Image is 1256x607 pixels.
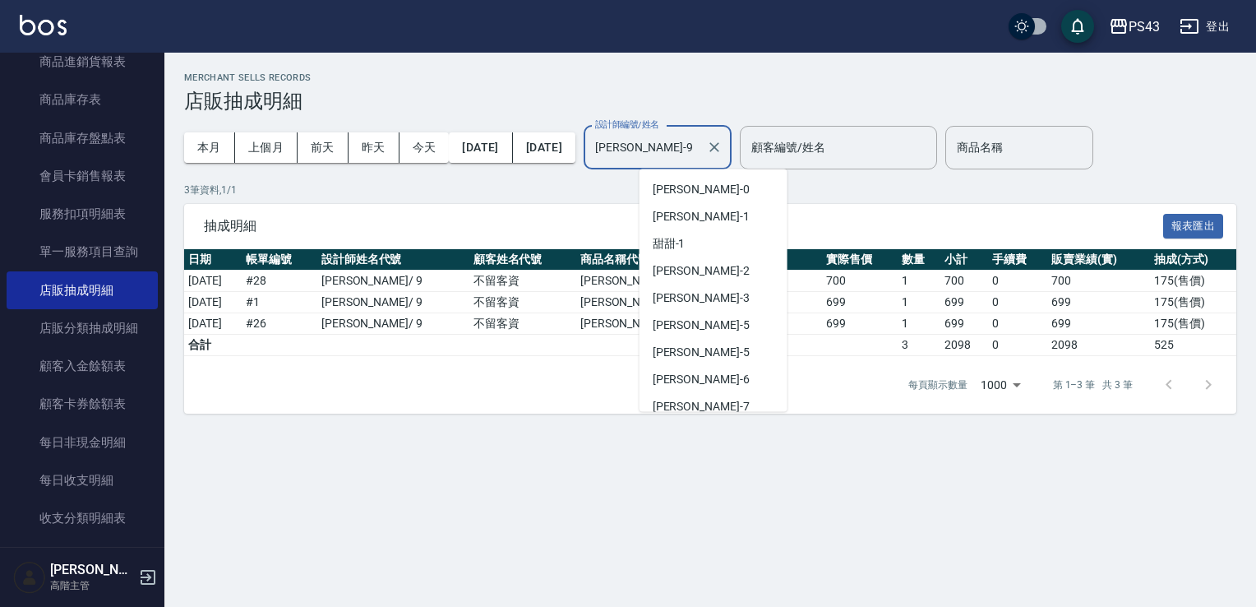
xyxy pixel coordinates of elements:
td: [PERSON_NAME]涼洗護組 / 5699 [576,313,823,335]
td: [DATE] [184,292,242,313]
td: [PERSON_NAME]/ 9 [317,313,469,335]
th: 手續費 [988,249,1047,271]
button: Clear [703,136,726,159]
h2: Merchant Sells Records [184,72,1236,83]
span: [PERSON_NAME] -6 [653,371,750,388]
th: 日期 [184,249,242,271]
p: 第 1–3 筆 共 3 筆 [1053,378,1133,392]
a: 每日非現金明細 [7,424,158,461]
td: 700 [822,271,897,292]
td: 1 [898,271,941,292]
a: 收支匯款表 [7,537,158,575]
td: 175 ( 售價 ) [1150,313,1236,335]
a: 報表匯出 [1163,217,1224,233]
td: 合計 [184,335,242,356]
a: 每日收支明細 [7,461,158,499]
td: 700 [1047,271,1149,292]
td: 不留客資 [469,271,576,292]
td: [PERSON_NAME]/ 9 [317,292,469,313]
th: 小計 [940,249,988,271]
td: 175 ( 售價 ) [1150,271,1236,292]
span: [PERSON_NAME] -2 [653,262,750,280]
button: 本月 [184,132,235,163]
th: 實際售價 [822,249,897,271]
button: [DATE] [513,132,575,163]
span: [PERSON_NAME] -3 [653,290,750,307]
td: 699 [822,313,897,335]
td: 699 [822,292,897,313]
a: 店販分類抽成明細 [7,309,158,347]
td: # 1 [242,292,316,313]
td: 699 [940,292,988,313]
th: 帳單編號 [242,249,316,271]
p: 高階主管 [50,578,134,593]
td: # 28 [242,271,316,292]
th: 抽成(方式) [1150,249,1236,271]
td: 700 [940,271,988,292]
div: 1000 [974,363,1027,407]
td: 699 [1047,313,1149,335]
h3: 店販抽成明細 [184,90,1236,113]
td: 3 [898,335,941,356]
a: 單一服務項目查詢 [7,233,158,271]
th: 數量 [898,249,941,271]
td: 0 [988,271,1047,292]
a: 服務扣項明細表 [7,195,158,233]
div: PS43 [1129,16,1160,37]
p: 3 筆資料, 1 / 1 [184,183,1236,197]
td: # 26 [242,313,316,335]
td: 2098 [940,335,988,356]
button: 登出 [1173,12,1236,42]
a: 商品庫存表 [7,81,158,118]
label: 設計師編號/姓名 [595,118,659,131]
td: 0 [988,313,1047,335]
th: 顧客姓名代號 [469,249,576,271]
span: [PERSON_NAME] -7 [653,398,750,415]
a: 店販抽成明細 [7,271,158,309]
h5: [PERSON_NAME] [50,562,134,578]
td: [PERSON_NAME]涼洗護組 / 5699 [576,292,823,313]
button: 前天 [298,132,349,163]
button: 上個月 [235,132,298,163]
p: 每頁顯示數量 [908,378,967,392]
td: 1 [898,292,941,313]
button: save [1061,10,1094,43]
th: 販賣業績(實) [1047,249,1149,271]
a: 會員卡銷售報表 [7,157,158,195]
span: 甜甜 -1 [653,235,686,253]
button: PS43 [1102,10,1166,44]
img: Logo [20,15,67,35]
span: [PERSON_NAME] -5 [653,344,750,361]
td: [PERSON_NAME]涼洗護組 / 5699 [576,271,823,292]
td: 525 [1150,335,1236,356]
a: 商品進銷貨報表 [7,43,158,81]
a: 顧客卡券餘額表 [7,385,158,423]
td: 不留客資 [469,313,576,335]
td: 699 [1047,292,1149,313]
span: 抽成明細 [204,218,1163,234]
button: 今天 [399,132,450,163]
td: 699 [940,313,988,335]
span: [PERSON_NAME] -5 [653,317,750,334]
td: 2098 [1047,335,1149,356]
button: [DATE] [449,132,512,163]
td: 不留客資 [469,292,576,313]
td: 175 ( 售價 ) [1150,292,1236,313]
th: 設計師姓名代號 [317,249,469,271]
span: [PERSON_NAME] -0 [653,181,750,198]
td: [DATE] [184,313,242,335]
td: 0 [988,335,1047,356]
td: 1 [898,313,941,335]
a: 顧客入金餘額表 [7,347,158,385]
button: 報表匯出 [1163,214,1224,239]
span: [PERSON_NAME] -1 [653,208,750,225]
td: [DATE] [184,271,242,292]
button: 昨天 [349,132,399,163]
td: 0 [988,292,1047,313]
img: Person [13,561,46,594]
a: 商品庫存盤點表 [7,119,158,157]
th: 商品名稱代號 [576,249,823,271]
a: 收支分類明細表 [7,499,158,537]
td: [PERSON_NAME]/ 9 [317,271,469,292]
